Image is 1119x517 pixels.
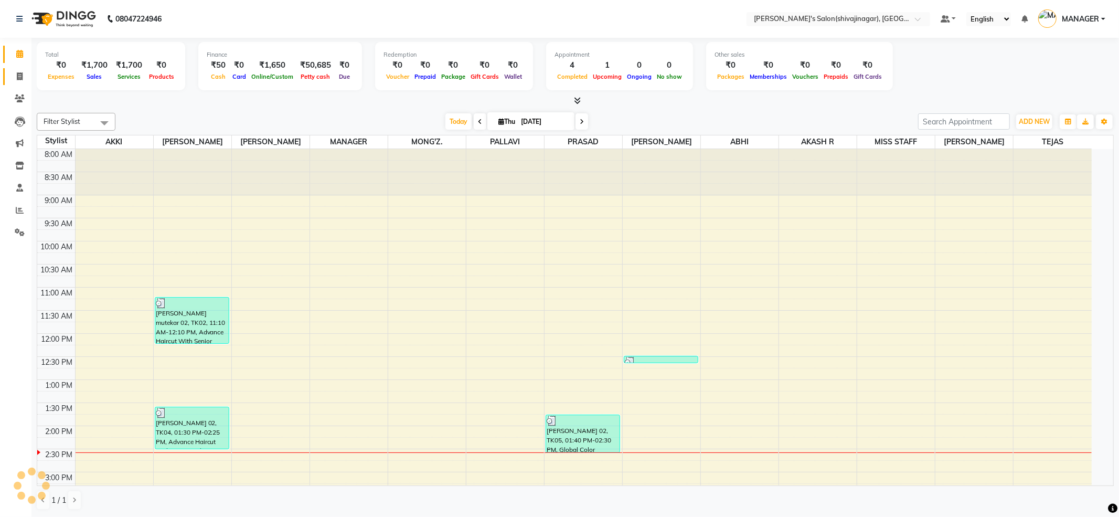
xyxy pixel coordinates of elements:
span: Today [445,113,472,130]
div: Total [45,50,177,59]
span: [PERSON_NAME] [232,135,310,149]
span: Upcoming [590,73,624,80]
span: Filter Stylist [44,117,80,125]
div: 1 [590,59,624,71]
div: Appointment [555,50,685,59]
div: ₹0 [851,59,884,71]
div: 1:00 PM [44,380,75,391]
span: Gift Cards [851,73,884,80]
div: ₹1,650 [249,59,296,71]
span: Services [115,73,143,80]
div: 4 [555,59,590,71]
span: [PERSON_NAME] [623,135,700,149]
span: Packages [715,73,747,80]
span: Memberships [747,73,790,80]
div: ₹0 [439,59,468,71]
div: Other sales [715,50,884,59]
div: [PERSON_NAME] 02, TK04, 01:30 PM-02:25 PM, Advance Haircut With Senior Stylist (Wash + blowdry + ... [155,407,229,449]
div: ₹0 [412,59,439,71]
span: Gift Cards [468,73,502,80]
div: ₹0 [790,59,821,71]
span: Expenses [45,73,77,80]
span: Package [439,73,468,80]
span: PALLAVI [466,135,544,149]
span: Products [146,73,177,80]
div: ₹1,700 [77,59,112,71]
div: [PERSON_NAME] 02, TK05, 01:40 PM-02:30 PM, Global Color [MEDICAL_DATA] Free [DEMOGRAPHIC_DATA] (W... [546,415,620,452]
span: [PERSON_NAME] [935,135,1013,149]
input: Search Appointment [918,113,1010,130]
span: MISS STAFF [857,135,935,149]
div: 8:30 AM [43,172,75,183]
span: Petty cash [299,73,333,80]
div: 0 [654,59,685,71]
div: 11:00 AM [39,288,75,299]
img: logo [27,4,99,34]
span: Card [230,73,249,80]
span: MANAGER [1062,14,1099,25]
span: No show [654,73,685,80]
div: ₹1,700 [112,59,146,71]
div: 10:30 AM [39,265,75,276]
span: AKASH R [779,135,857,149]
span: Prepaids [821,73,851,80]
div: ₹0 [146,59,177,71]
div: ₹0 [383,59,412,71]
span: ADD NEW [1019,118,1050,125]
div: seema ghorsar 02, TK03, 12:25 PM-12:35 PM, EyeBrow [DEMOGRAPHIC_DATA] (50) [624,356,698,363]
span: Voucher [383,73,412,80]
span: AKKI [76,135,153,149]
div: 12:30 PM [39,357,75,368]
div: 8:00 AM [43,149,75,160]
div: Finance [207,50,354,59]
span: Wallet [502,73,525,80]
span: Online/Custom [249,73,296,80]
span: Sales [84,73,105,80]
div: 11:30 AM [39,311,75,322]
span: PRASAD [545,135,622,149]
div: ₹0 [747,59,790,71]
span: Completed [555,73,590,80]
div: ₹0 [45,59,77,71]
span: ABHI [701,135,779,149]
div: 9:30 AM [43,218,75,229]
div: Redemption [383,50,525,59]
div: 2:00 PM [44,426,75,437]
span: Cash [208,73,228,80]
div: 0 [624,59,654,71]
span: 1 / 1 [51,495,66,506]
div: ₹0 [715,59,747,71]
span: MANAGER [310,135,388,149]
span: Prepaid [412,73,439,80]
span: Due [336,73,353,80]
div: 2:30 PM [44,449,75,460]
b: 08047224946 [115,4,162,34]
div: ₹0 [468,59,502,71]
input: 2025-09-04 [518,114,570,130]
span: TEJAS [1014,135,1092,149]
img: MANAGER [1038,9,1057,28]
span: MONG'Z. [388,135,466,149]
span: Ongoing [624,73,654,80]
div: ₹0 [821,59,851,71]
div: [PERSON_NAME] mutekar 02, TK02, 11:10 AM-12:10 PM, Advance Haircut With Senior Stylist (Wash + bl... [155,298,229,343]
div: ₹0 [502,59,525,71]
div: ₹50,685 [296,59,335,71]
div: ₹0 [230,59,249,71]
div: ₹50 [207,59,230,71]
div: Stylist [37,135,75,146]
button: ADD NEW [1016,114,1052,129]
span: [PERSON_NAME] [154,135,231,149]
div: 9:00 AM [43,195,75,206]
div: ₹0 [335,59,354,71]
span: Thu [496,118,518,125]
div: 1:30 PM [44,403,75,414]
div: 10:00 AM [39,241,75,252]
div: 12:00 PM [39,334,75,345]
span: Vouchers [790,73,821,80]
div: 3:00 PM [44,472,75,483]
